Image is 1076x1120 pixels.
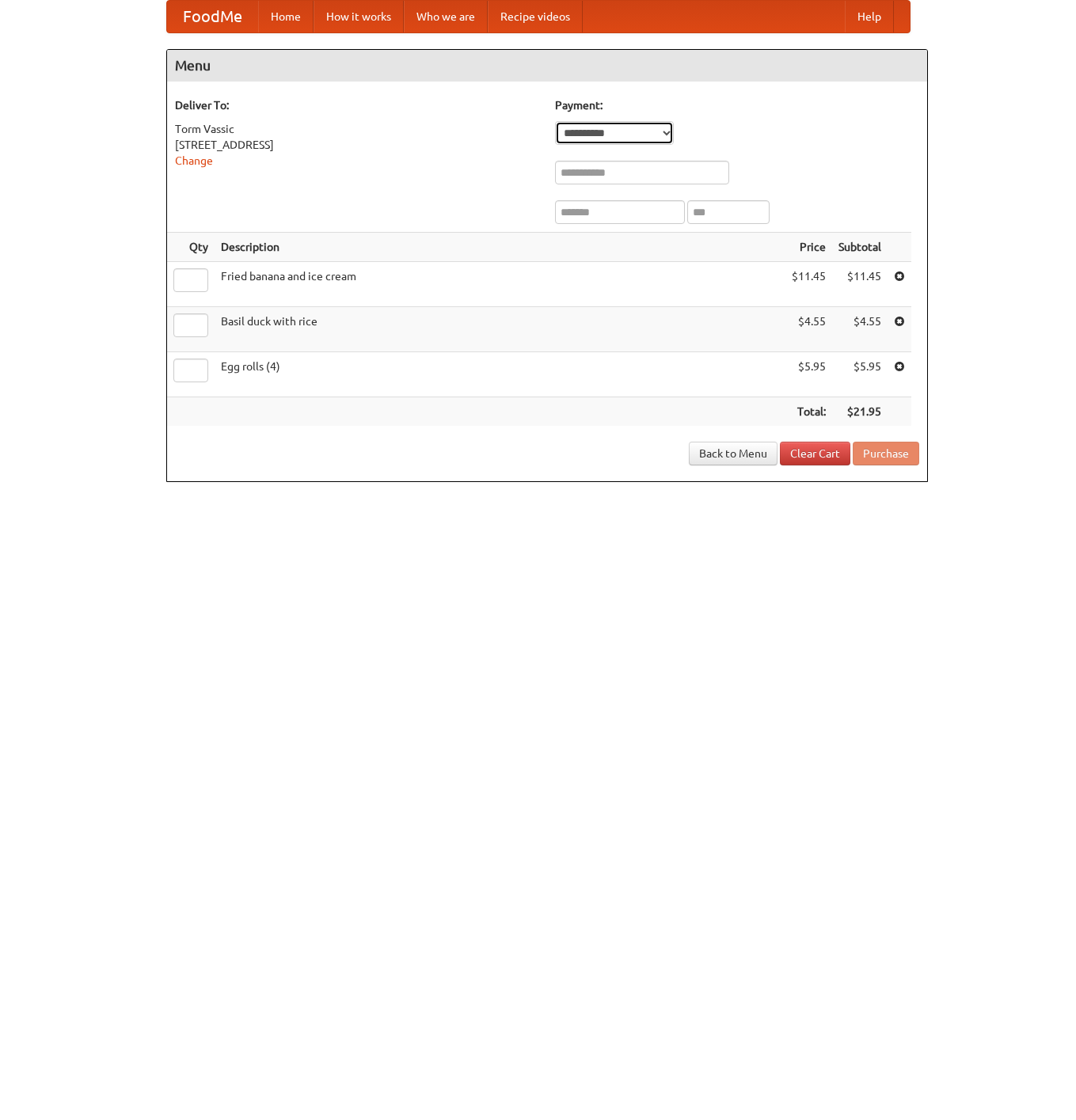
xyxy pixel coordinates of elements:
div: Torm Vassic [175,121,539,137]
th: Total: [785,397,832,427]
a: Who we are [404,1,488,32]
th: Description [215,233,785,262]
td: Fried banana and ice cream [215,262,785,307]
a: Recipe videos [488,1,583,32]
td: Basil duck with rice [215,307,785,352]
a: How it works [314,1,404,32]
h5: Payment: [555,97,919,113]
td: $11.45 [832,262,888,307]
th: $21.95 [832,397,888,427]
div: [STREET_ADDRESS] [175,137,539,153]
a: Change [175,154,213,167]
h4: Menu [167,50,927,82]
a: FoodMe [167,1,258,32]
td: $4.55 [832,307,888,352]
th: Subtotal [832,233,888,262]
th: Price [785,233,832,262]
button: Purchase [853,442,919,465]
a: Help [845,1,894,32]
h5: Deliver To: [175,97,539,113]
td: $11.45 [785,262,832,307]
a: Home [258,1,314,32]
a: Back to Menu [689,442,778,465]
th: Qty [167,233,215,262]
td: $5.95 [785,352,832,397]
td: $4.55 [785,307,832,352]
td: $5.95 [832,352,888,397]
td: Egg rolls (4) [215,352,785,397]
a: Clear Cart [780,442,850,465]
